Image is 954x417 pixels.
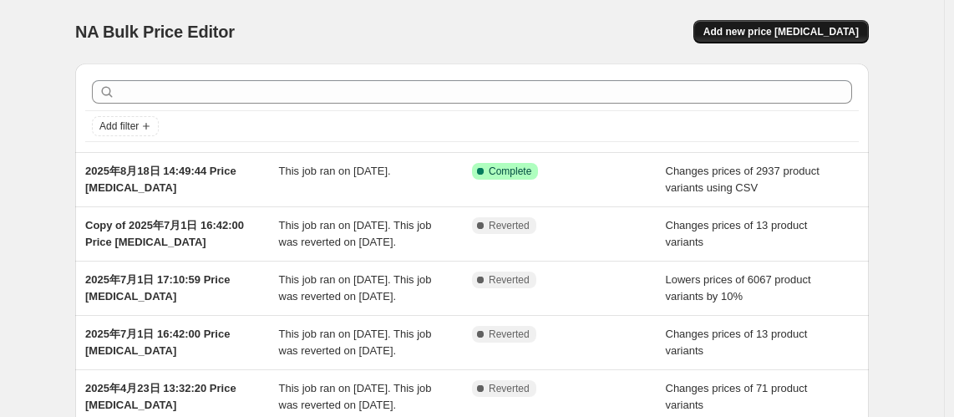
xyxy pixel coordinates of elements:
span: Lowers prices of 6067 product variants by 10% [666,273,811,303]
span: 2025年8月18日 14:49:44 Price [MEDICAL_DATA] [85,165,236,194]
span: Add new price [MEDICAL_DATA] [703,25,859,38]
span: Reverted [489,382,530,395]
span: NA Bulk Price Editor [75,23,235,41]
span: Changes prices of 13 product variants [666,219,808,248]
span: Reverted [489,219,530,232]
span: Changes prices of 2937 product variants using CSV [666,165,820,194]
span: This job ran on [DATE]. This job was reverted on [DATE]. [279,219,432,248]
span: This job ran on [DATE]. This job was reverted on [DATE]. [279,273,432,303]
span: Add filter [99,120,139,133]
span: This job ran on [DATE]. [279,165,391,177]
span: Copy of 2025年7月1日 16:42:00 Price [MEDICAL_DATA] [85,219,244,248]
span: Reverted [489,273,530,287]
span: Changes prices of 13 product variants [666,328,808,357]
span: 2025年7月1日 17:10:59 Price [MEDICAL_DATA] [85,273,230,303]
span: Reverted [489,328,530,341]
button: Add new price [MEDICAL_DATA] [693,20,869,43]
span: 2025年7月1日 16:42:00 Price [MEDICAL_DATA] [85,328,230,357]
span: Changes prices of 71 product variants [666,382,808,411]
span: This job ran on [DATE]. This job was reverted on [DATE]. [279,382,432,411]
span: Complete [489,165,531,178]
button: Add filter [92,116,159,136]
span: 2025年4月23日 13:32:20 Price [MEDICAL_DATA] [85,382,236,411]
span: This job ran on [DATE]. This job was reverted on [DATE]. [279,328,432,357]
